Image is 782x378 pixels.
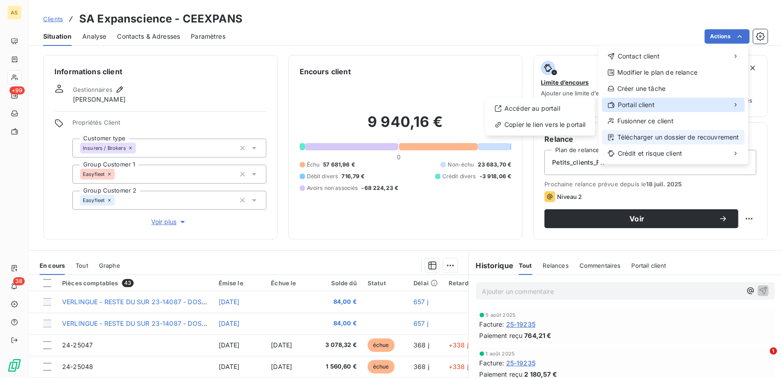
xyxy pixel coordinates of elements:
[602,130,745,144] div: Télécharger un dossier de recouvrement
[489,101,591,116] div: Accéder au portail
[618,149,682,158] span: Crédit et risque client
[489,117,591,132] div: Copier le lien vers le portail
[618,100,655,109] span: Portail client
[602,81,745,96] div: Créer une tâche
[618,52,660,61] span: Contact client
[602,65,745,80] div: Modifier le plan de relance
[770,347,777,355] span: 1
[751,347,773,369] iframe: Intercom live chat
[598,45,748,164] div: Actions
[602,114,745,128] div: Fusionner ce client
